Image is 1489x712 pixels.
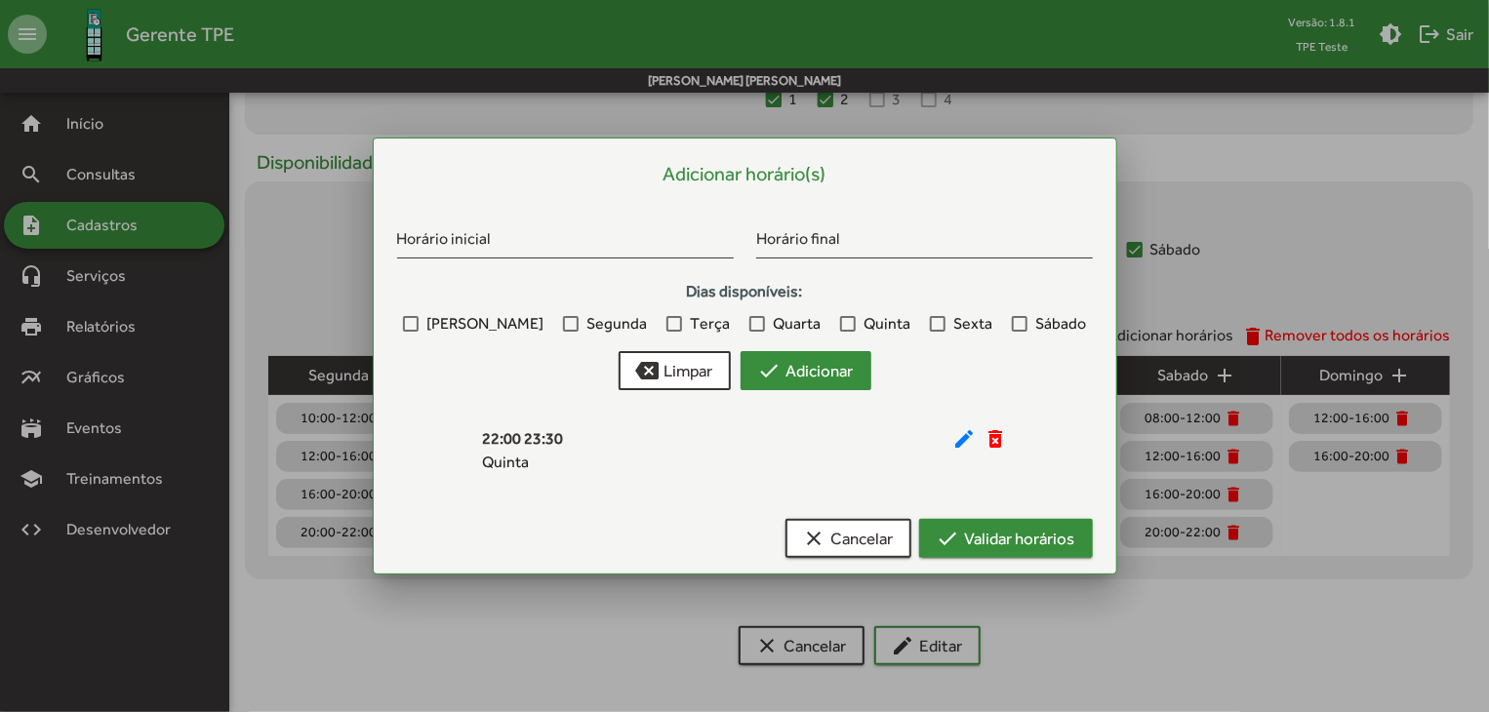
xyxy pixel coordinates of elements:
button: Cancelar [785,519,911,558]
span: Sábado [1035,312,1086,336]
span: Sexta [953,312,992,336]
span: Validar horários [937,521,1075,556]
mat-icon: check [937,527,960,550]
span: [PERSON_NAME] [426,312,543,336]
mat-icon: delete_forever [984,427,1007,451]
button: Validar horários [919,519,1093,558]
span: Limpar [636,353,713,388]
span: Adicionar [758,353,854,388]
span: Terça [690,312,730,336]
mat-icon: edit [952,427,976,451]
mat-icon: clear [803,527,826,550]
mat-icon: check [758,359,782,382]
span: Cancelar [803,521,894,556]
span: 22:00 23:30 [482,429,563,448]
span: Quarta [773,312,821,336]
button: Limpar [619,351,731,390]
button: Adicionar [741,351,871,390]
strong: Dias disponíveis: [397,280,1093,311]
span: Quinta [864,312,910,336]
div: Quinta [482,451,1007,474]
h5: Adicionar horário(s) [397,162,1093,185]
mat-icon: backspace [636,359,660,382]
span: Segunda [586,312,647,336]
